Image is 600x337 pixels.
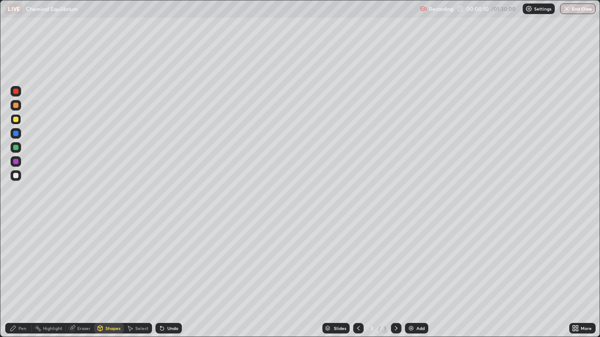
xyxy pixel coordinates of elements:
div: Undo [167,326,178,330]
div: / [378,326,380,331]
div: Highlight [43,326,62,330]
img: class-settings-icons [525,5,532,12]
p: Recording [429,6,453,12]
div: 3 [382,324,387,332]
div: Slides [334,326,346,330]
div: Shapes [105,326,120,330]
div: Eraser [77,326,90,330]
div: 3 [367,326,376,331]
div: Pen [18,326,26,330]
div: More [581,326,592,330]
img: recording.375f2c34.svg [420,5,427,12]
img: end-class-cross [563,5,570,12]
p: Chemical Equilibrium [26,5,78,12]
div: Add [416,326,425,330]
div: Select [135,326,148,330]
p: Settings [534,7,551,11]
img: add-slide-button [408,325,415,332]
button: End Class [560,4,596,14]
p: LIVE [8,5,20,12]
